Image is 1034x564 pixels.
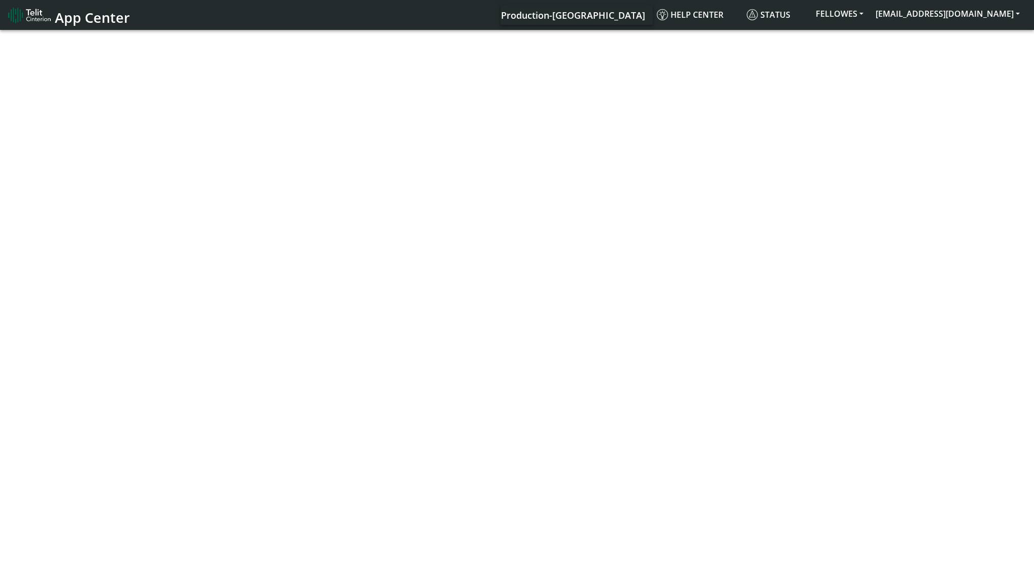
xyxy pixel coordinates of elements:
[810,5,870,23] button: FELLOWES
[8,4,128,26] a: App Center
[743,5,810,25] a: Status
[55,8,130,27] span: App Center
[501,5,645,25] a: Your current platform instance
[8,7,51,23] img: logo-telit-cinterion-gw-new.png
[501,9,645,21] span: Production-[GEOGRAPHIC_DATA]
[747,9,758,20] img: status.svg
[653,5,743,25] a: Help center
[747,9,790,20] span: Status
[657,9,723,20] span: Help center
[657,9,668,20] img: knowledge.svg
[870,5,1026,23] button: [EMAIL_ADDRESS][DOMAIN_NAME]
